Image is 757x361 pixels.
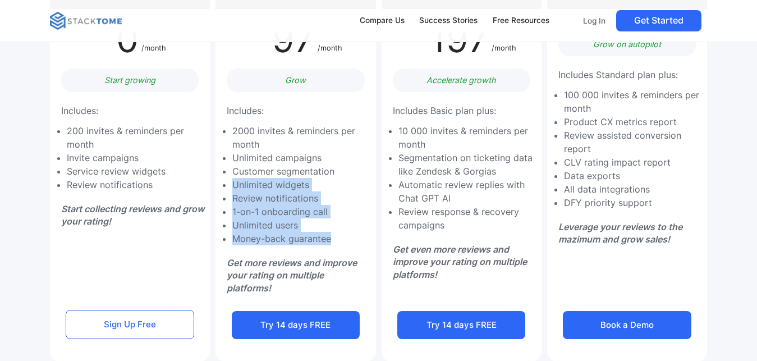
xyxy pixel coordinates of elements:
li: All data integrations [564,182,701,196]
a: Get Started [616,10,701,31]
li: Unlimited users [232,218,370,232]
div: Free Resources [493,15,549,27]
a: Log In [577,10,612,31]
p: Log In [583,16,605,26]
em: Accelerate growth [426,75,496,85]
li: 1-on-1 onboarding call [232,205,370,218]
div: Success Stories [419,15,478,27]
li: Automatic review replies with Chat GPT AI [398,178,536,205]
p: Includes: [61,103,98,118]
li: 100 000 invites & reminders per month [564,88,701,115]
em: Leverage your reviews to the mazimum and grow sales! [558,221,682,245]
a: Try 14 days FREE [397,311,525,339]
li: DFY priority support [564,196,701,209]
li: Unlimited widgets [232,178,370,191]
li: Review notifications [232,191,370,205]
em: Grow on autopilot [593,39,661,49]
em: Get more reviews and improve your rating on multiple platforms! [227,257,357,294]
em: Start collecting reviews and grow your rating! [61,203,204,227]
li: Product CX metrics report [564,115,701,129]
a: Free Resources [488,9,555,33]
li: Review assisted conversion report [564,129,701,156]
li: 10 000 invites & reminders per month [398,124,536,151]
em: Grow [285,75,306,85]
a: Try 14 days FREE [232,311,360,339]
li: Service review widgets [67,164,204,178]
a: Book a Demo [563,311,691,339]
div: Compare Us [360,15,405,27]
li: Review notifications [67,178,204,191]
li: Unlimited campaigns [232,151,370,164]
li: Invite campaigns [67,151,204,164]
li: Customer segmentation [232,164,370,178]
li: Money-back guarantee [232,232,370,245]
p: Includes: [227,103,264,118]
li: 2000 invites & reminders per month [232,124,370,151]
em: Get even more reviews and improve your rating on multiple platforms! [393,244,527,280]
a: Sign Up Free [66,310,194,339]
a: Success Stories [414,9,483,33]
p: Includes Standard plan plus: [558,67,678,83]
li: 200 invites & reminders per month [67,124,204,151]
li: CLV rating impact report [564,156,701,169]
p: Includes Basic plan plus: [393,103,496,118]
li: Data exports [564,169,701,182]
a: Compare Us [354,9,410,33]
li: Segmentation on ticketing data like Zendesk & Gorgias [398,151,536,178]
em: Start growing [104,75,155,85]
li: Review response & recovery campaigns [398,205,536,232]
